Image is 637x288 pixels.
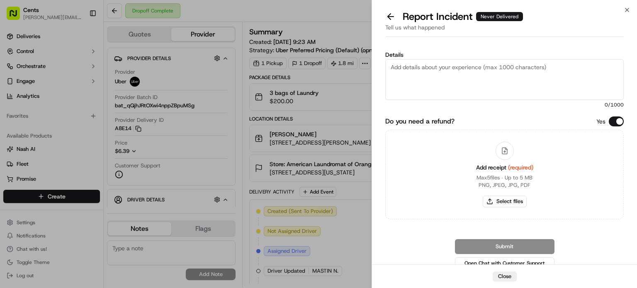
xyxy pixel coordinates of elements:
[8,33,151,46] p: Welcome 👋
[22,53,149,62] input: Got a question? Start typing here...
[479,182,530,189] p: PNG, JPEG, JPG, PDF
[483,196,527,207] button: Select files
[141,82,151,92] button: Start new chat
[83,140,100,147] span: Pylon
[493,271,517,281] button: Close
[476,164,533,171] span: Add receipt
[385,23,624,37] div: Tell us what happened
[596,117,605,126] p: Yes
[28,79,136,87] div: Start new chat
[385,52,624,58] label: Details
[455,257,554,269] button: Open Chat with Customer Support
[28,87,105,94] div: We're available if you need us!
[78,120,133,128] span: API Documentation
[70,121,77,128] div: 💻
[385,116,455,126] label: Do you need a refund?
[385,102,624,108] span: 0 /1000
[476,12,523,21] div: Never Delivered
[477,174,532,182] p: Max 5 files ∙ Up to 5 MB
[8,79,23,94] img: 1736555255976-a54dd68f-1ca7-489b-9aae-adbdc363a1c4
[58,140,100,147] a: Powered byPylon
[5,117,67,132] a: 📗Knowledge Base
[403,10,523,23] p: Report Incident
[508,164,533,171] span: (required)
[8,121,15,128] div: 📗
[67,117,136,132] a: 💻API Documentation
[17,120,63,128] span: Knowledge Base
[8,8,25,25] img: Nash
